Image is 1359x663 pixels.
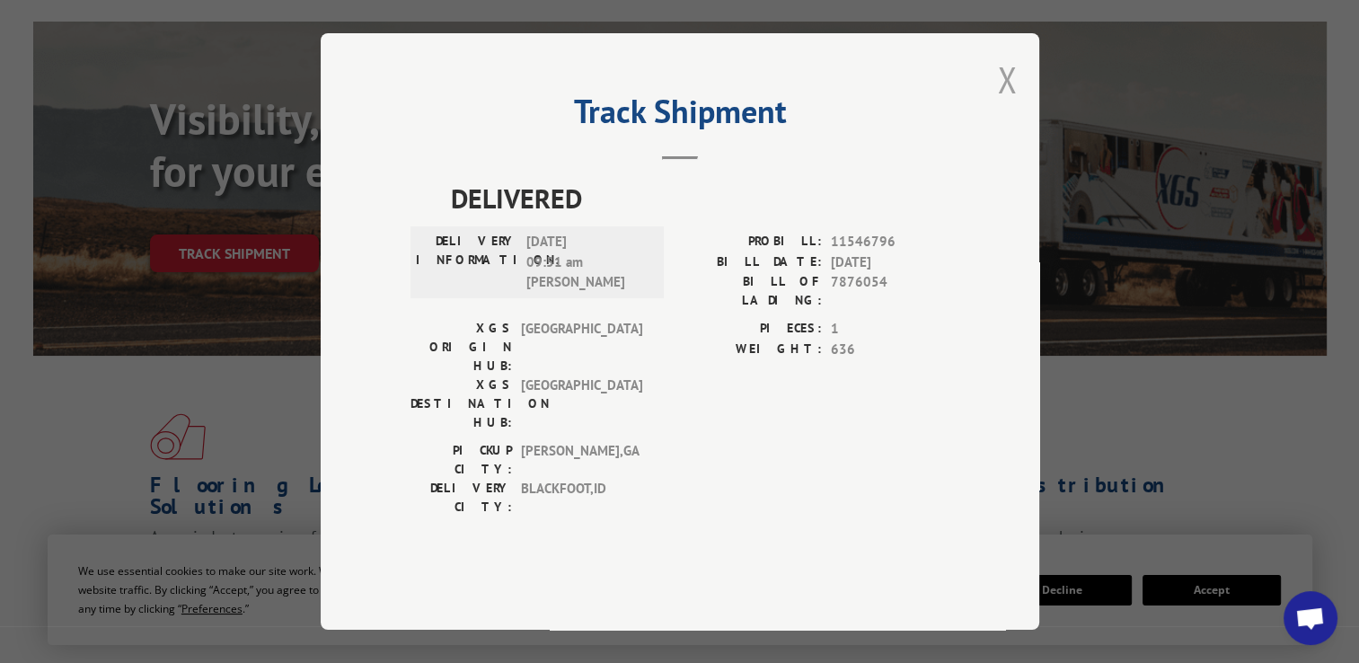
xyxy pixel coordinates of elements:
[831,272,949,310] span: 7876054
[831,339,949,359] span: 636
[451,178,949,218] span: DELIVERED
[410,376,512,432] label: XGS DESTINATION HUB:
[680,319,822,340] label: PIECES:
[416,232,517,293] label: DELIVERY INFORMATION:
[831,232,949,252] span: 11546796
[680,232,822,252] label: PROBILL:
[521,319,642,376] span: [GEOGRAPHIC_DATA]
[680,252,822,272] label: BILL DATE:
[997,56,1017,103] button: Close modal
[410,319,512,376] label: XGS ORIGIN HUB:
[1284,591,1337,645] a: Open chat
[831,252,949,272] span: [DATE]
[410,99,949,133] h2: Track Shipment
[410,441,512,479] label: PICKUP CITY:
[526,232,648,293] span: [DATE] 09:51 am [PERSON_NAME]
[521,376,642,432] span: [GEOGRAPHIC_DATA]
[410,479,512,517] label: DELIVERY CITY:
[521,479,642,517] span: BLACKFOOT , ID
[831,319,949,340] span: 1
[680,339,822,359] label: WEIGHT:
[521,441,642,479] span: [PERSON_NAME] , GA
[680,272,822,310] label: BILL OF LADING:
